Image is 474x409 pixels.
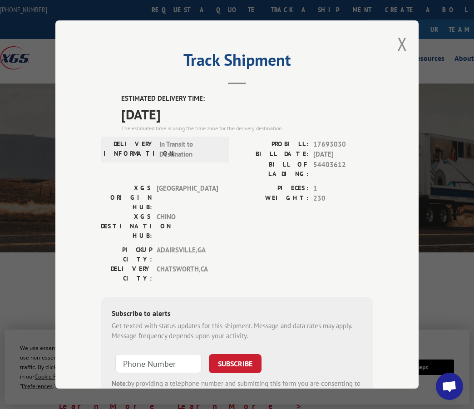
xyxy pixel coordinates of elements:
span: 230 [313,193,373,204]
input: Phone Number [115,354,202,373]
button: Close modal [397,32,407,56]
div: Get texted with status updates for this shipment. Message and data rates may apply. Message frequ... [112,321,362,341]
span: CHINO [157,212,218,241]
label: DELIVERY CITY: [101,264,152,283]
span: [GEOGRAPHIC_DATA] [157,183,218,212]
label: PIECES: [237,183,309,194]
label: XGS ORIGIN HUB: [101,183,152,212]
span: [DATE] [313,149,373,160]
label: PROBILL: [237,139,309,150]
label: WEIGHT: [237,193,309,204]
h2: Track Shipment [101,54,373,71]
div: Open chat [436,373,463,400]
label: BILL DATE: [237,149,309,160]
label: PICKUP CITY: [101,245,152,264]
label: BILL OF LADING: [237,160,309,179]
span: In Transit to Destination [159,139,221,160]
span: 54403612 [313,160,373,179]
span: 1 [313,183,373,194]
div: The estimated time is using the time zone for the delivery destination. [121,124,373,133]
label: XGS DESTINATION HUB: [101,212,152,241]
span: CHATSWORTH , CA [157,264,218,283]
button: SUBSCRIBE [209,354,262,373]
label: ESTIMATED DELIVERY TIME: [121,94,373,104]
span: [DATE] [121,104,373,124]
div: Subscribe to alerts [112,308,362,321]
span: ADAIRSVILLE , GA [157,245,218,264]
span: 17693030 [313,139,373,150]
label: DELIVERY INFORMATION: [104,139,155,160]
strong: Note: [112,379,128,388]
